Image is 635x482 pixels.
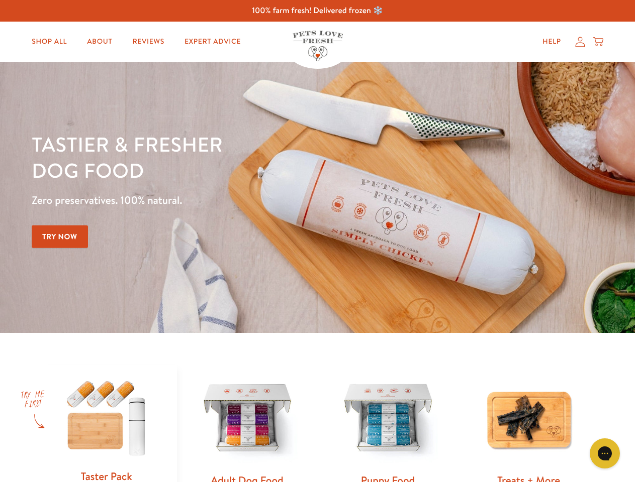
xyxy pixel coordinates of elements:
[176,32,249,52] a: Expert Advice
[32,225,88,248] a: Try Now
[124,32,172,52] a: Reviews
[24,32,75,52] a: Shop All
[79,32,120,52] a: About
[32,131,413,183] h1: Tastier & fresher dog food
[293,31,343,61] img: Pets Love Fresh
[585,435,625,472] iframe: Gorgias live chat messenger
[32,191,413,209] p: Zero preservatives. 100% natural.
[534,32,569,52] a: Help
